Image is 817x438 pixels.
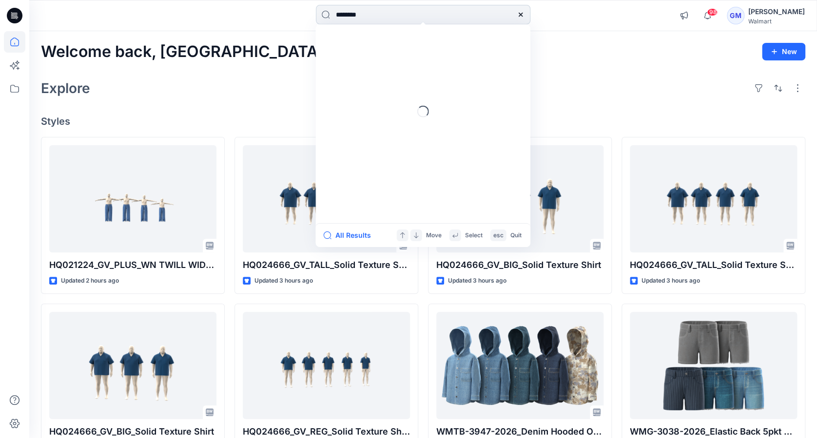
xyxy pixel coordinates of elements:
div: [PERSON_NAME] [748,6,805,18]
a: HQ024666_GV_TALL_Solid Texture Shirt [243,145,410,252]
p: HQ024666_GV_BIG_Solid Texture Shirt [436,258,603,272]
div: GM [727,7,744,24]
p: Quit [510,230,522,240]
p: HQ024666_GV_TALL_Solid Texture Shirt [630,258,797,272]
a: WMG-3038-2026_Elastic Back 5pkt Denim Shorts 3 Inseam - Cost Opt [630,312,797,419]
button: All Results [324,229,377,241]
p: HQ021224_GV_PLUS_WN TWILL WIDE LEG PULL ON [49,258,216,272]
a: HQ024666_GV_BIG_Solid Texture Shirt [49,312,216,419]
div: Walmart [748,18,805,25]
h2: Welcome back, [GEOGRAPHIC_DATA] [41,43,324,61]
p: Updated 3 hours ago [254,276,313,286]
a: HQ024666_GV_REG_Solid Texture Shirt [243,312,410,419]
a: WMTB-3947-2026_Denim Hooded Overshirt [436,312,603,419]
p: HQ024666_GV_TALL_Solid Texture Shirt [243,258,410,272]
h2: Explore [41,80,90,96]
a: HQ021224_GV_PLUS_WN TWILL WIDE LEG PULL ON [49,145,216,252]
p: Updated 3 hours ago [448,276,506,286]
a: HQ024666_GV_TALL_Solid Texture Shirt [630,145,797,252]
h4: Styles [41,115,805,127]
p: Updated 2 hours ago [61,276,119,286]
button: New [762,43,805,60]
p: Select [465,230,483,240]
p: Move [426,230,442,240]
p: Updated 3 hours ago [642,276,700,286]
p: esc [493,230,504,240]
span: 98 [707,8,718,16]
